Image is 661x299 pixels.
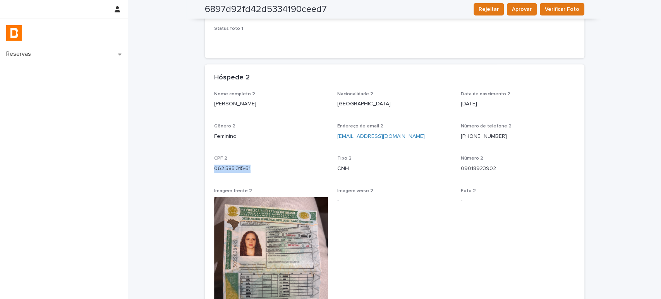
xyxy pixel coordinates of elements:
span: Nacionalidade 2 [337,92,373,96]
h2: Hóspede 2 [214,74,250,82]
span: Data de nascimento 2 [461,92,510,96]
span: Gênero 2 [214,124,235,129]
span: Número de telefone 2 [461,124,512,129]
p: - [337,197,452,205]
h2: 6897d92fd42d5334190ceed7 [205,4,327,15]
img: zVaNuJHRTjyIjT5M9Xd5 [6,25,22,41]
span: Imagem frente 2 [214,189,252,193]
button: Rejeitar [474,3,504,15]
span: Nome completo 2 [214,92,255,96]
p: 09018923902 [461,165,575,173]
span: Foto 2 [461,189,476,193]
a: [PHONE_NUMBER] [461,134,507,139]
span: Endereço de email 2 [337,124,383,129]
p: [GEOGRAPHIC_DATA] [337,100,452,108]
button: Aprovar [507,3,537,15]
span: Status foto 1 [214,26,243,31]
span: Aprovar [512,5,532,13]
p: 062.585.315-51 [214,165,328,173]
p: Reservas [3,50,37,58]
p: - [461,197,575,205]
span: Verificar Foto [545,5,579,13]
span: Rejeitar [479,5,499,13]
a: [EMAIL_ADDRESS][DOMAIN_NAME] [337,134,425,139]
button: Verificar Foto [540,3,584,15]
span: Número 2 [461,156,483,161]
p: [PERSON_NAME] [214,100,328,108]
span: Tipo 2 [337,156,352,161]
span: CPF 2 [214,156,227,161]
p: - [214,35,328,43]
p: CNH [337,165,452,173]
span: Imagem verso 2 [337,189,373,193]
p: [DATE] [461,100,575,108]
p: Feminino [214,132,328,141]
